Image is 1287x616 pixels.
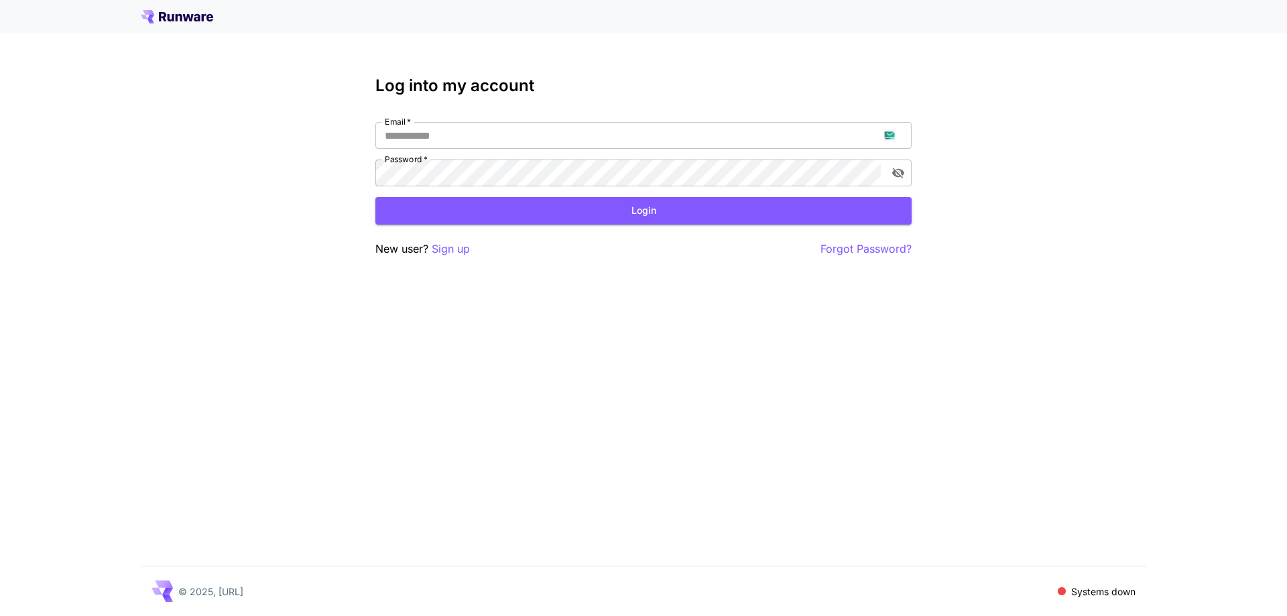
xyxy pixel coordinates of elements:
button: Forgot Password? [820,241,912,257]
label: Email [385,116,411,127]
p: Systems down [1071,584,1136,599]
label: Password [385,153,428,165]
p: New user? [375,241,470,257]
h3: Log into my account [375,76,912,95]
button: Login [375,197,912,225]
button: Sign up [432,241,470,257]
button: toggle password visibility [886,161,910,185]
p: © 2025, [URL] [178,584,243,599]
